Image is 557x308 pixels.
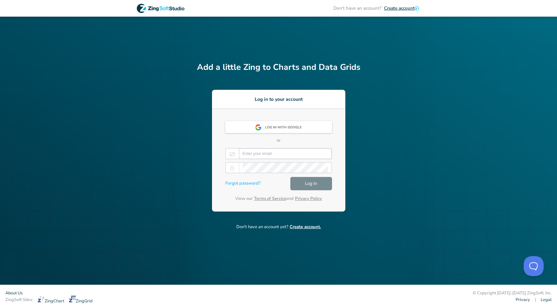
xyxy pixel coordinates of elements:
[225,180,261,187] a: Forgot password?
[69,296,93,304] a: ZingGrid
[295,196,322,202] a: Privacy Policy
[197,61,360,74] h2: Add a little Zing to Charts and Data Grids
[197,224,360,231] p: Don't have an account yet?
[212,96,345,103] h3: Log in to your account
[290,177,332,190] button: Log In
[225,137,332,144] p: or
[5,297,33,303] span: ZingSoft Sites:
[5,290,23,296] a: About Us
[535,297,536,303] span: |
[516,297,530,303] a: Privacy
[524,256,544,276] iframe: Toggle Customer Support
[225,196,332,202] p: View our and
[384,5,415,11] span: Create account
[38,296,64,304] a: ZingChart
[290,224,321,230] span: Create account.
[254,196,286,202] a: Terms of Service
[541,297,552,303] a: Legal
[305,180,317,188] span: Log In
[265,122,306,134] div: Log in with Google
[473,290,552,297] div: © Copyright [DATE]-[DATE] ZingSoft, Inc.
[243,149,328,159] input: Enter your email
